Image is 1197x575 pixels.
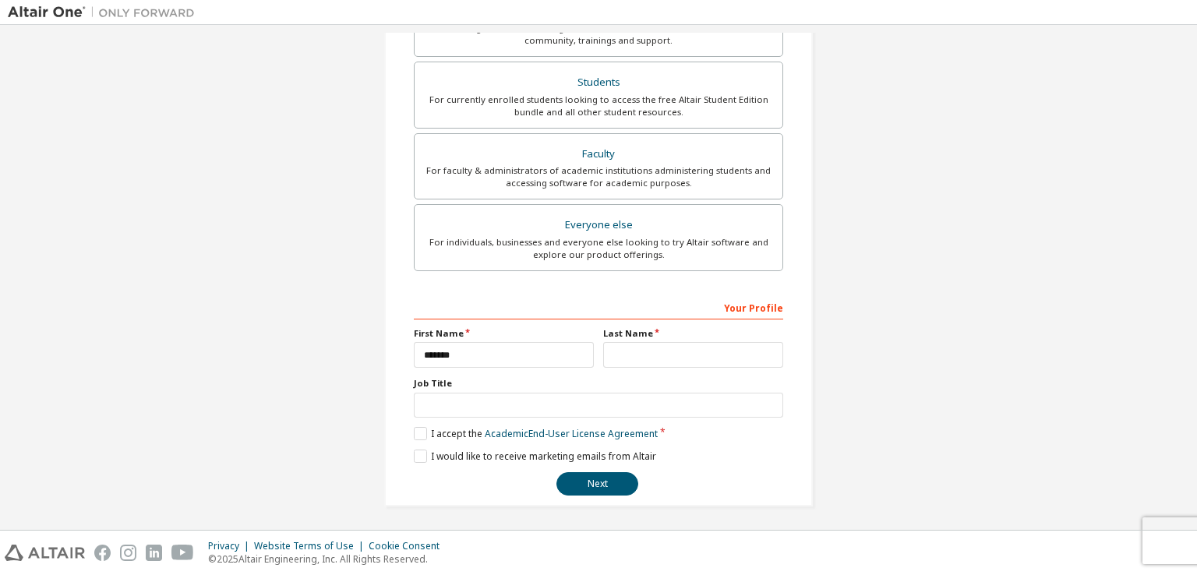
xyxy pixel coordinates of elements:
div: Students [424,72,773,93]
div: For faculty & administrators of academic institutions administering students and accessing softwa... [424,164,773,189]
img: instagram.svg [120,545,136,561]
img: Altair One [8,5,203,20]
img: linkedin.svg [146,545,162,561]
img: facebook.svg [94,545,111,561]
p: © 2025 Altair Engineering, Inc. All Rights Reserved. [208,552,449,566]
label: I accept the [414,427,658,440]
div: Cookie Consent [369,540,449,552]
div: For currently enrolled students looking to access the free Altair Student Edition bundle and all ... [424,93,773,118]
img: altair_logo.svg [5,545,85,561]
div: Privacy [208,540,254,552]
img: youtube.svg [171,545,194,561]
div: Everyone else [424,214,773,236]
label: Last Name [603,327,783,340]
div: For individuals, businesses and everyone else looking to try Altair software and explore our prod... [424,236,773,261]
label: Job Title [414,377,783,390]
label: First Name [414,327,594,340]
div: For existing customers looking to access software downloads, HPC resources, community, trainings ... [424,22,773,47]
button: Next [556,472,638,496]
div: Your Profile [414,295,783,319]
div: Faculty [424,143,773,165]
label: I would like to receive marketing emails from Altair [414,450,656,463]
div: Website Terms of Use [254,540,369,552]
a: Academic End-User License Agreement [485,427,658,440]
